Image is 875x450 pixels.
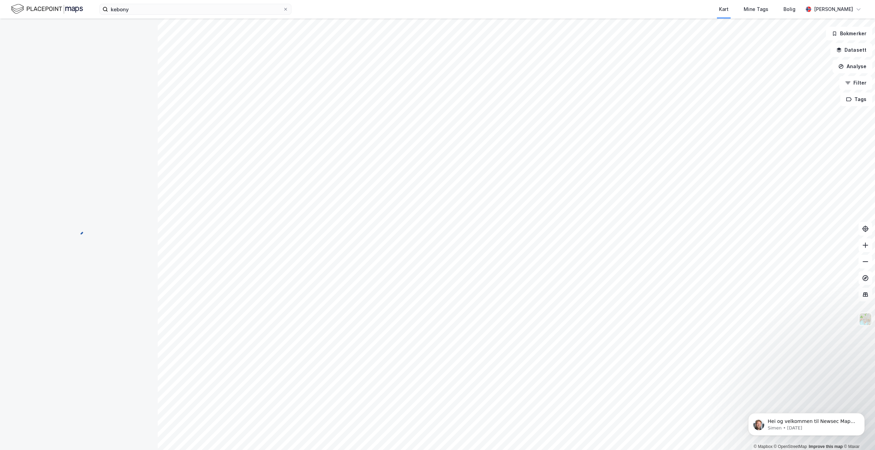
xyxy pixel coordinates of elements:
button: Filter [839,76,872,90]
a: Improve this map [809,444,843,449]
div: Mine Tags [744,5,768,13]
img: spinner.a6d8c91a73a9ac5275cf975e30b51cfb.svg [73,225,84,236]
button: Analyse [832,60,872,73]
input: Søk på adresse, matrikkel, gårdeiere, leietakere eller personer [108,4,283,14]
a: Mapbox [754,444,772,449]
div: Bolig [783,5,795,13]
div: Kart [719,5,729,13]
a: OpenStreetMap [774,444,807,449]
button: Tags [840,92,872,106]
button: Bokmerker [826,27,872,40]
div: [PERSON_NAME] [814,5,853,13]
img: logo.f888ab2527a4732fd821a326f86c7f29.svg [11,3,83,15]
button: Datasett [830,43,872,57]
img: Z [859,313,872,326]
iframe: Intercom notifications message [738,399,875,447]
